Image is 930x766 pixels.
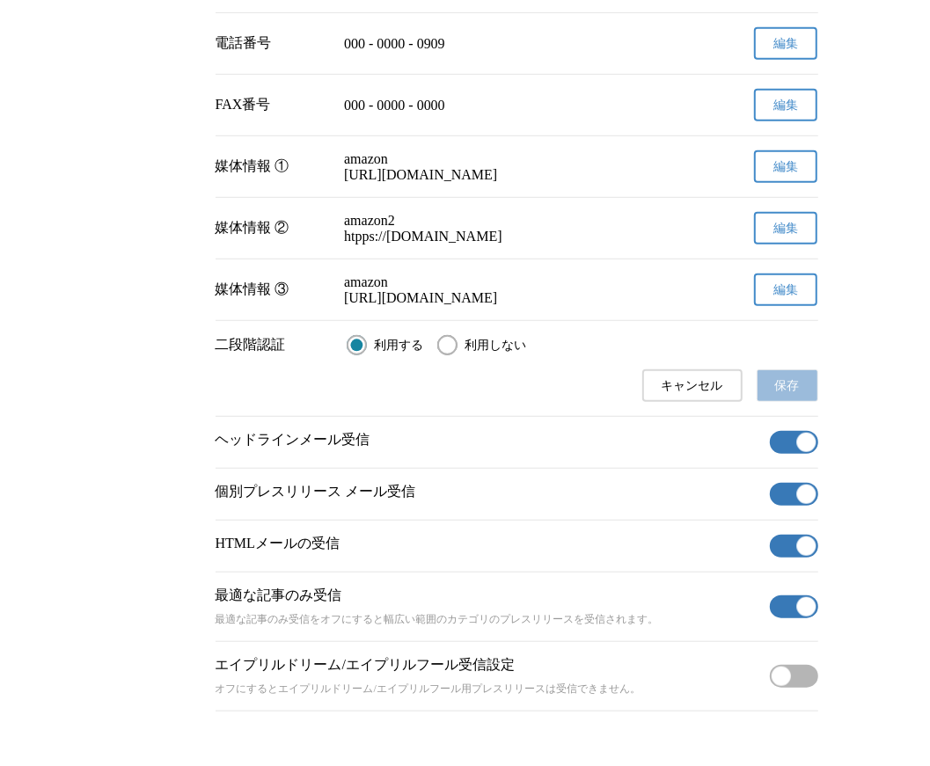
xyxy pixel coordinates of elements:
[374,338,423,354] span: 利用する
[773,221,798,237] span: 編集
[775,378,800,394] span: 保存
[344,213,689,244] p: amazon2 htpps://[DOMAIN_NAME]
[773,282,798,298] span: 編集
[216,535,763,553] p: HTMLメールの受信
[216,157,331,176] div: 媒体情報 ①
[773,159,798,175] span: 編集
[216,219,331,237] div: 媒体情報 ②
[216,431,763,449] p: ヘッドラインメール受信
[773,36,798,52] span: 編集
[662,378,723,394] span: キャンセル
[216,656,763,675] p: エイプリルドリーム/エイプリルフール受信設定
[773,98,798,113] span: 編集
[216,34,331,53] div: 電話番号
[754,89,817,121] button: 編集
[642,369,743,402] button: キャンセル
[754,150,817,183] button: 編集
[437,335,458,355] input: 利用しない
[216,281,331,299] div: 媒体情報 ③
[754,27,817,60] button: 編集
[344,98,689,113] p: 000 - 0000 - 0000
[344,274,689,306] p: amazon [URL][DOMAIN_NAME]
[216,612,763,627] p: 最適な記事のみ受信をオフにすると幅広い範囲のカテゴリのプレスリリースを受信されます。
[344,151,689,183] p: amazon [URL][DOMAIN_NAME]
[216,96,331,114] div: FAX番号
[216,336,333,354] div: 二段階認証
[754,212,817,244] button: 編集
[465,338,526,354] span: 利用しない
[216,682,763,697] p: オフにするとエイプリルドリーム/エイプリルフール用プレスリリースは受信できません。
[347,335,367,355] input: 利用する
[216,587,763,605] p: 最適な記事のみ受信
[757,369,818,402] button: 保存
[754,274,817,306] button: 編集
[216,483,763,501] p: 個別プレスリリース メール受信
[344,36,689,52] p: 000 - 0000 - 0909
